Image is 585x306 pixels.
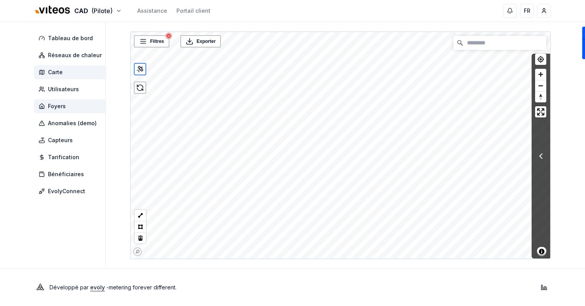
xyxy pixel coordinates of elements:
[34,281,46,294] img: Evoly Logo
[48,34,93,42] span: Tableau de bord
[48,102,66,110] span: Foyers
[535,106,546,117] button: Enter fullscreen
[48,85,79,93] span: Utilisateurs
[34,99,109,113] a: Foyers
[34,65,109,79] a: Carte
[135,210,146,221] button: LineString tool (l)
[34,167,109,181] a: Bénéficiaires
[520,4,534,18] button: FR
[135,221,146,232] button: Polygon tool (p)
[535,69,546,80] button: Zoom in
[48,153,79,161] span: Tarification
[34,184,109,198] a: EvolyConnect
[48,68,63,76] span: Carte
[34,82,109,96] a: Utilisateurs
[34,133,109,147] a: Capteurs
[48,136,73,144] span: Capteurs
[91,6,113,15] span: (Pilote)
[133,247,142,256] a: Mapbox homepage
[135,232,146,243] button: Delete
[197,37,216,45] span: Exporter
[34,116,109,130] a: Anomalies (demo)
[90,284,105,291] a: evoly
[535,54,546,65] button: Find my location
[535,91,546,102] button: Reset bearing to north
[48,119,97,127] span: Anomalies (demo)
[535,80,546,91] button: Zoom out
[34,3,122,19] button: CAD(Pilote)
[50,282,176,293] p: Développé par - metering forever different .
[176,7,210,15] a: Portail client
[34,48,109,62] a: Réseaux de chaleur
[150,37,164,45] span: Filtres
[131,32,552,260] canvas: Map
[34,31,109,45] a: Tableau de bord
[48,170,84,178] span: Bénéficiaires
[48,51,102,59] span: Réseaux de chaleur
[137,7,167,15] a: Assistance
[535,92,546,102] span: Reset bearing to north
[453,36,546,50] input: Chercher
[524,7,530,15] span: FR
[537,247,546,256] button: Toggle attribution
[48,187,85,195] span: EvolyConnect
[34,150,109,164] a: Tarification
[74,6,88,15] span: CAD
[34,1,71,19] img: Viteos - CAD Logo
